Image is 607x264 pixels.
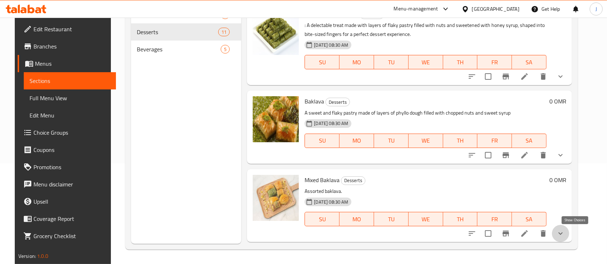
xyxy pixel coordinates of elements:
[308,214,337,224] span: SU
[18,193,116,210] a: Upsell
[305,96,324,107] span: Baklava
[24,72,116,89] a: Sections
[33,180,111,189] span: Menu disclaimer
[412,135,440,146] span: WE
[18,158,116,176] a: Promotions
[446,57,475,68] span: TH
[218,28,230,36] div: items
[18,20,116,38] a: Edit Restaurant
[221,46,229,53] span: 5
[515,57,544,68] span: SA
[30,77,111,85] span: Sections
[18,251,36,261] span: Version:
[512,212,547,226] button: SA
[377,214,406,224] span: TU
[443,212,478,226] button: TH
[30,111,111,120] span: Edit Menu
[24,89,116,107] a: Full Menu View
[463,147,481,164] button: sort-choices
[497,68,514,85] button: Branch-specific-item
[374,134,409,148] button: TU
[342,135,371,146] span: MO
[512,134,547,148] button: SA
[305,134,340,148] button: SU
[131,41,241,58] div: Beverages5
[305,108,547,117] p: A sweet and flaky pastry made of layers of phyllo dough filled with chopped nuts and sweet syrup
[33,197,111,206] span: Upsell
[219,29,229,36] span: 11
[305,21,547,39] p: : A delectable treat made with layers of flaky pastry filled with nuts and sweetened with honey s...
[305,212,340,226] button: SU
[30,94,111,102] span: Full Menu View
[18,141,116,158] a: Coupons
[549,9,566,19] h6: 0 OMR
[556,151,565,159] svg: Show Choices
[446,214,475,224] span: TH
[311,42,351,48] span: [DATE] 08:30 AM
[595,5,597,13] span: J
[377,57,406,68] span: TU
[18,38,116,55] a: Branches
[137,45,221,54] span: Beverages
[477,55,512,69] button: FR
[311,120,351,127] span: [DATE] 08:30 AM
[131,3,241,61] nav: Menu sections
[253,175,299,221] img: Mixed Baklava
[463,68,481,85] button: sort-choices
[480,214,509,224] span: FR
[33,128,111,137] span: Choice Groups
[535,225,552,242] button: delete
[326,98,350,106] span: Desserts
[512,55,547,69] button: SA
[412,214,440,224] span: WE
[497,225,514,242] button: Branch-specific-item
[443,55,478,69] button: TH
[253,96,299,142] img: Baklava
[341,176,365,185] span: Desserts
[137,28,218,36] span: Desserts
[221,45,230,54] div: items
[520,151,529,159] a: Edit menu item
[552,147,569,164] button: show more
[556,72,565,81] svg: Show Choices
[497,147,514,164] button: Branch-specific-item
[18,55,116,72] a: Menus
[305,175,340,185] span: Mixed Baklava
[481,69,496,84] span: Select to update
[409,134,443,148] button: WE
[253,9,299,55] img: Baklava Fingers Wazir
[308,57,337,68] span: SU
[33,232,111,240] span: Grocery Checklist
[24,107,116,124] a: Edit Menu
[18,124,116,141] a: Choice Groups
[394,5,438,13] div: Menu-management
[18,227,116,245] a: Grocery Checklist
[374,212,409,226] button: TU
[305,55,340,69] button: SU
[481,148,496,163] span: Select to update
[472,5,520,13] div: [GEOGRAPHIC_DATA]
[463,225,481,242] button: sort-choices
[552,68,569,85] button: show more
[131,23,241,41] div: Desserts11
[308,135,337,146] span: SU
[37,251,48,261] span: 1.0.0
[374,55,409,69] button: TU
[480,57,509,68] span: FR
[340,55,374,69] button: MO
[535,68,552,85] button: delete
[549,175,566,185] h6: 0 OMR
[412,57,440,68] span: WE
[520,72,529,81] a: Edit menu item
[305,187,547,196] p: Assorted baklava.
[33,145,111,154] span: Coupons
[480,135,509,146] span: FR
[477,134,512,148] button: FR
[515,135,544,146] span: SA
[35,59,111,68] span: Menus
[33,42,111,51] span: Branches
[33,214,111,223] span: Coverage Report
[18,176,116,193] a: Menu disclaimer
[535,147,552,164] button: delete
